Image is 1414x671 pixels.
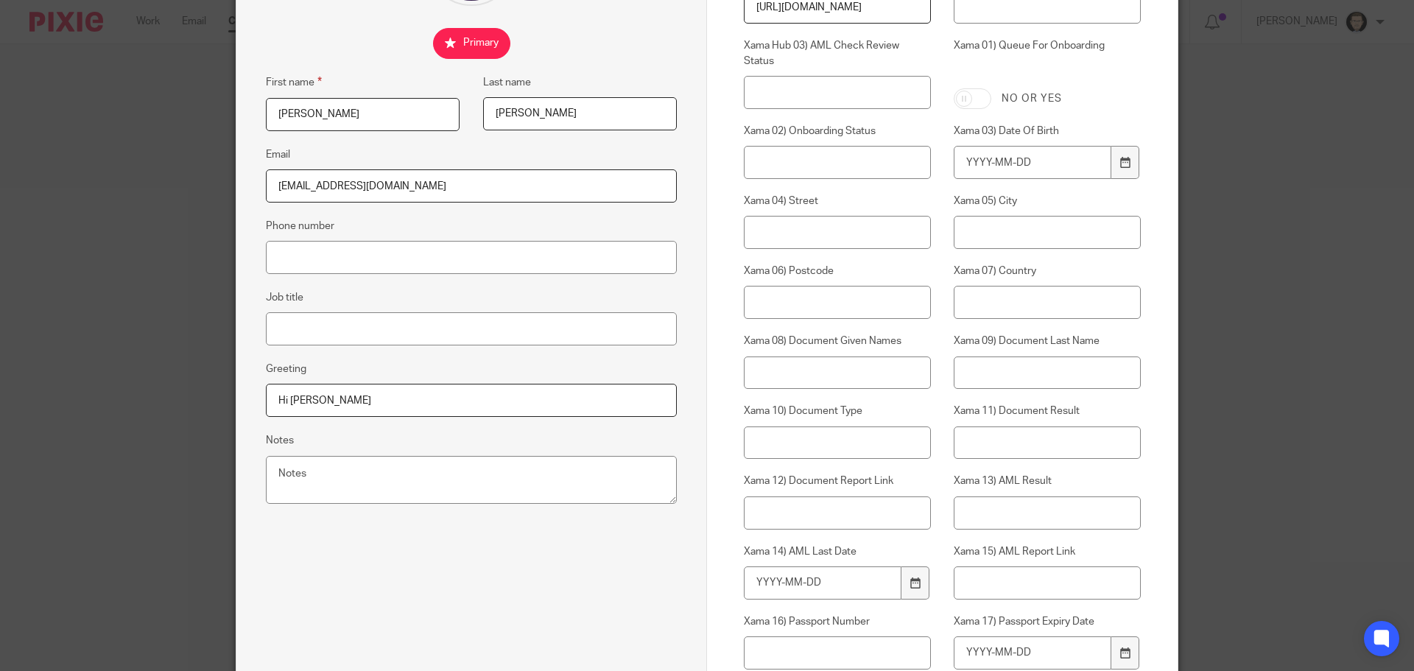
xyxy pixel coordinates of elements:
[744,544,931,559] label: Xama 14) AML Last Date
[954,636,1111,670] input: YYYY-MM-DD
[744,194,931,208] label: Xama 04) Street
[266,384,677,417] input: e.g. Dear Mrs. Appleseed or Hi Sam
[954,194,1141,208] label: Xama 05) City
[1002,91,1062,106] label: No or yes
[954,544,1141,559] label: Xama 15) AML Report Link
[744,264,931,278] label: Xama 06) Postcode
[744,566,901,600] input: YYYY-MM-DD
[266,362,306,376] label: Greeting
[266,147,290,162] label: Email
[744,124,931,138] label: Xama 02) Onboarding Status
[744,334,931,348] label: Xama 08) Document Given Names
[954,264,1141,278] label: Xama 07) Country
[954,334,1141,348] label: Xama 09) Document Last Name
[266,433,294,448] label: Notes
[744,614,931,629] label: Xama 16) Passport Number
[744,474,931,488] label: Xama 12) Document Report Link
[954,614,1141,629] label: Xama 17) Passport Expiry Date
[744,404,931,418] label: Xama 10) Document Type
[954,146,1111,179] input: YYYY-MM-DD
[954,38,1141,77] label: Xama 01) Queue For Onboarding
[744,38,931,68] label: Xama Hub 03) AML Check Review Status
[266,219,334,233] label: Phone number
[266,290,303,305] label: Job title
[483,75,531,90] label: Last name
[954,124,1141,138] label: Xama 03) Date Of Birth
[266,74,322,91] label: First name
[954,474,1141,488] label: Xama 13) AML Result
[954,404,1141,418] label: Xama 11) Document Result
